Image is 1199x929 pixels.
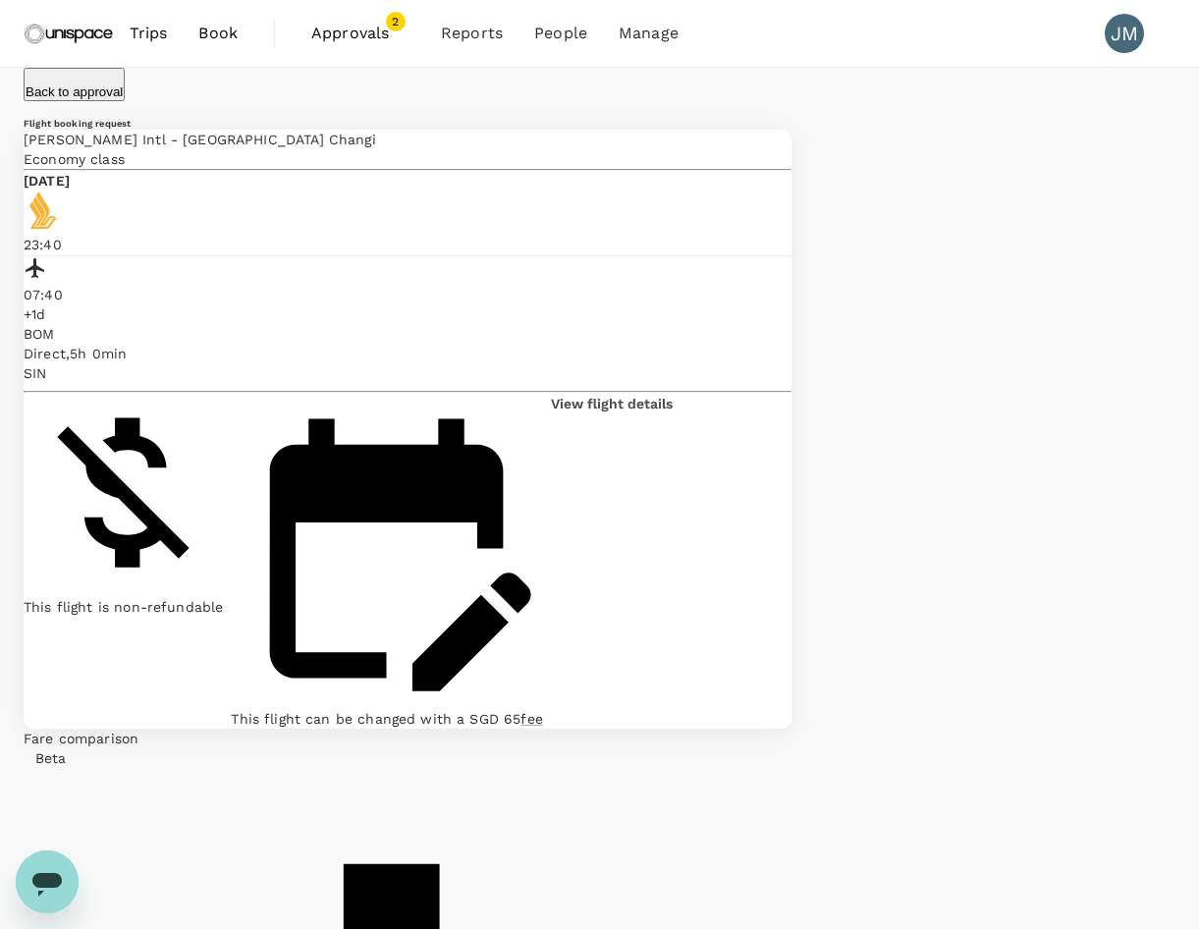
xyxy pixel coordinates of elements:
span: Beta [24,750,79,766]
div: Direct , 5h 0min [24,344,791,363]
span: Reports [441,22,503,45]
button: View flight details [551,394,673,413]
div: Fare comparison [24,729,791,748]
p: Back to approval [26,84,123,99]
p: This flight can be changed with a SGD 65 [231,709,542,729]
span: Trips [130,22,168,45]
span: +1d [24,306,45,322]
div: JM [1105,14,1144,53]
iframe: Button to launch messaging window [16,850,79,913]
p: 07:40 [24,285,791,304]
img: Unispace [24,12,114,55]
span: Approvals [311,22,409,45]
p: SIN [24,363,791,383]
p: 23:40 [24,235,791,254]
img: SQ [24,191,63,230]
span: Book [198,22,238,45]
button: Back to approval [24,68,125,101]
p: This flight is non-refundable [24,597,223,617]
p: Economy class [24,149,791,169]
p: [PERSON_NAME] Intl - [GEOGRAPHIC_DATA] Changi [24,130,791,149]
span: Manage [619,22,679,45]
h6: Flight booking request [24,117,791,130]
span: fee [520,711,542,727]
span: People [534,22,587,45]
p: [DATE] [24,171,791,191]
span: 2 [386,12,406,31]
p: BOM [24,324,791,344]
